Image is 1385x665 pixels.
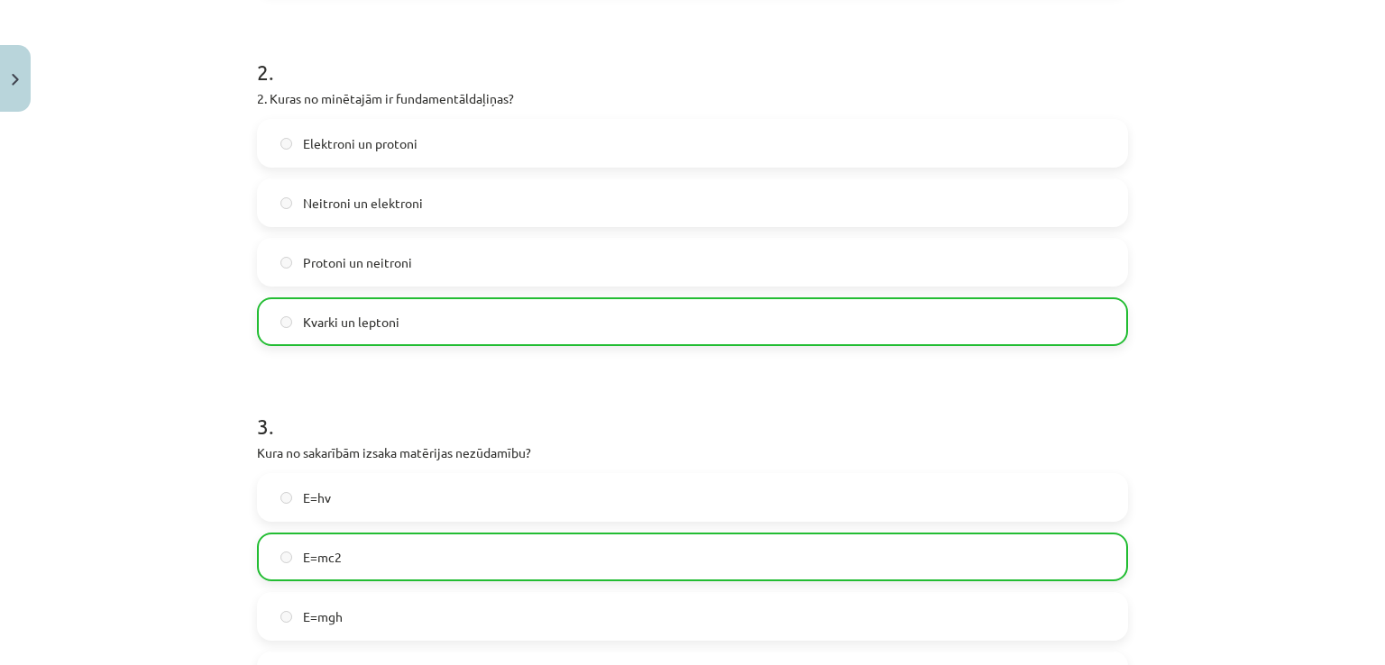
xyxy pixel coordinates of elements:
span: Neitroni un elektroni [303,194,423,213]
span: Protoni un neitroni [303,253,412,272]
img: icon-close-lesson-0947bae3869378f0d4975bcd49f059093ad1ed9edebbc8119c70593378902aed.svg [12,74,19,86]
span: Kvarki un leptoni [303,313,399,332]
input: E=mgh [280,611,292,623]
input: E=mc2 [280,551,292,563]
h1: 2 . [257,28,1128,84]
span: E=hv [303,488,331,507]
p: Kura no sakarībām izsaka matērijas nezūdamību? [257,443,1128,462]
input: Neitroni un elektroni [280,197,292,209]
input: E=hv [280,492,292,504]
input: Elektroni un protoni [280,138,292,150]
input: Protoni un neitroni [280,257,292,269]
span: E=mc2 [303,548,342,567]
span: Elektroni un protoni [303,134,417,153]
span: E=mgh [303,607,343,626]
p: 2. Kuras no minētajām ir fundamentāldaļiņas? [257,89,1128,108]
input: Kvarki un leptoni [280,316,292,328]
h1: 3 . [257,382,1128,438]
